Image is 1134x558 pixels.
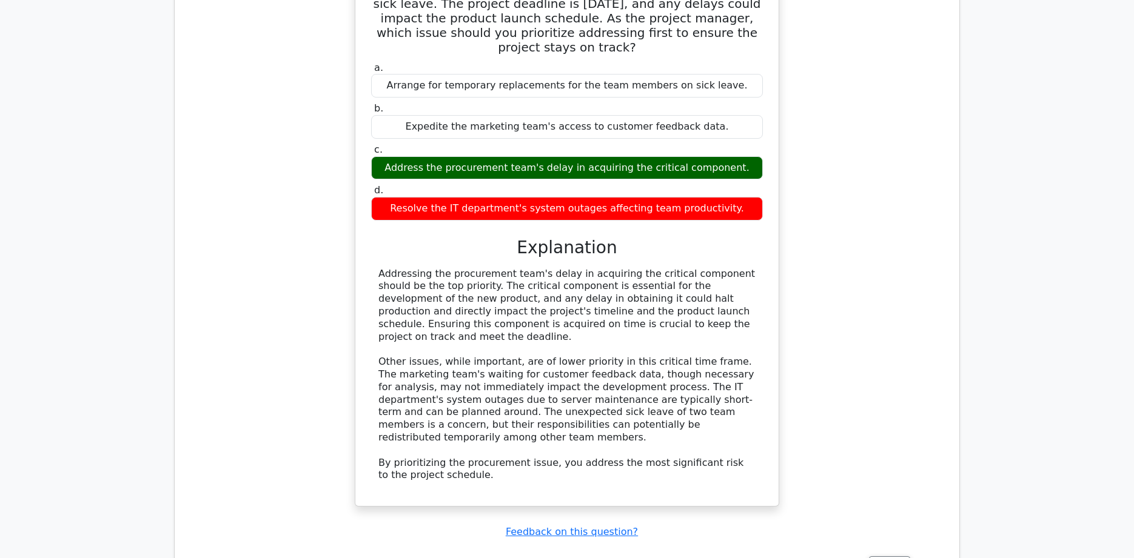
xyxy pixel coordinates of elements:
[374,144,383,155] span: c.
[374,102,383,114] span: b.
[371,197,763,221] div: Resolve the IT department's system outages affecting team productivity.
[371,74,763,98] div: Arrange for temporary replacements for the team members on sick leave.
[374,184,383,196] span: d.
[378,237,756,258] h3: Explanation
[374,62,383,73] span: a.
[506,526,638,537] a: Feedback on this question?
[371,115,763,139] div: Expedite the marketing team's access to customer feedback data.
[378,268,756,482] div: Addressing the procurement team's delay in acquiring the critical component should be the top pri...
[371,156,763,180] div: Address the procurement team's delay in acquiring the critical component.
